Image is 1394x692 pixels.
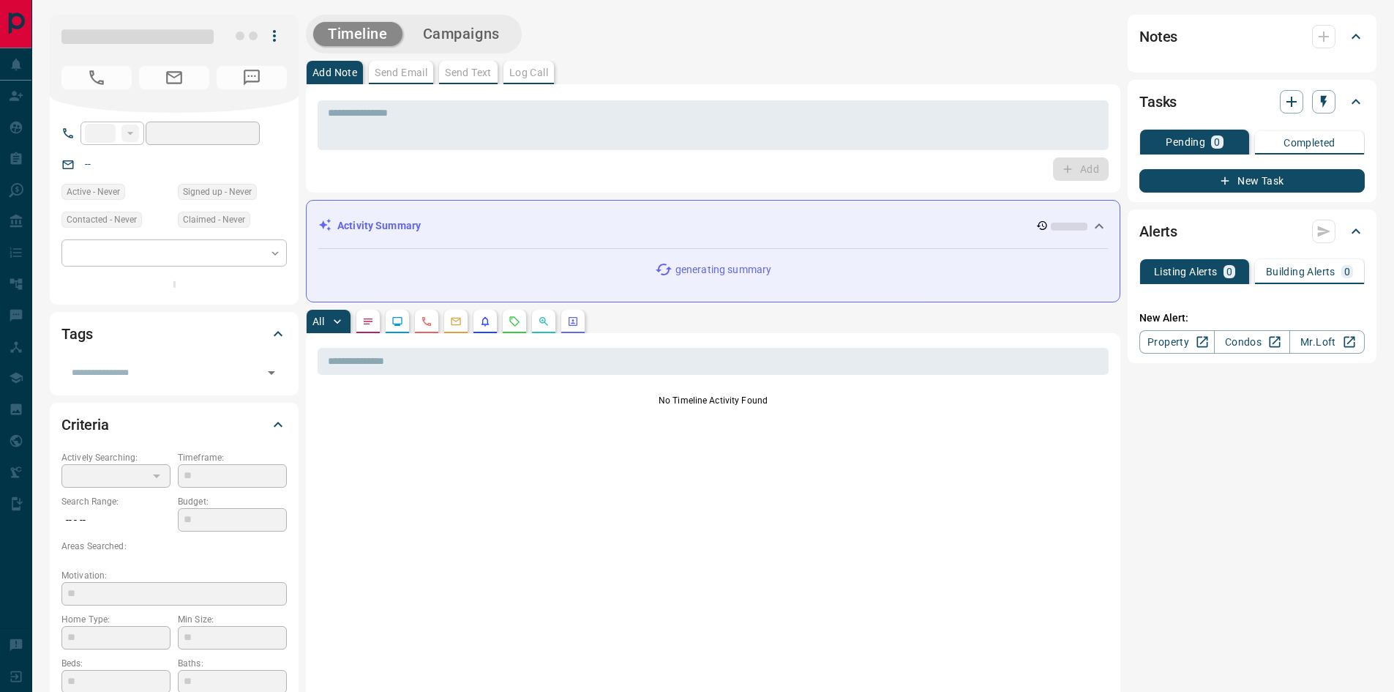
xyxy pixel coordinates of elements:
[85,158,91,170] a: --
[61,322,92,346] h2: Tags
[1139,84,1365,119] div: Tasks
[61,413,109,436] h2: Criteria
[1139,19,1365,54] div: Notes
[1344,267,1350,277] p: 0
[1226,267,1232,277] p: 0
[61,316,287,351] div: Tags
[1214,330,1289,354] a: Condos
[1214,137,1220,147] p: 0
[61,407,287,442] div: Criteria
[61,495,170,508] p: Search Range:
[1139,25,1177,48] h2: Notes
[61,657,170,670] p: Beds:
[61,613,170,626] p: Home Type:
[1266,267,1335,277] p: Building Alerts
[450,316,462,327] svg: Emails
[1166,137,1205,147] p: Pending
[318,394,1109,407] p: No Timeline Activity Found
[61,451,170,464] p: Actively Searching:
[1139,214,1365,249] div: Alerts
[313,22,402,46] button: Timeline
[538,316,550,327] svg: Opportunities
[61,66,132,89] span: No Number
[61,569,287,582] p: Motivation:
[139,66,209,89] span: No Email
[183,212,245,227] span: Claimed - Never
[337,218,421,234] p: Activity Summary
[178,657,287,670] p: Baths:
[178,495,287,508] p: Budget:
[408,22,514,46] button: Campaigns
[178,451,287,464] p: Timeframe:
[312,316,324,327] p: All
[391,316,403,327] svg: Lead Browsing Activity
[1284,138,1335,148] p: Completed
[1139,310,1365,326] p: New Alert:
[67,212,137,227] span: Contacted - Never
[1139,220,1177,243] h2: Alerts
[1289,330,1365,354] a: Mr.Loft
[509,316,520,327] svg: Requests
[1139,169,1365,193] button: New Task
[479,316,491,327] svg: Listing Alerts
[312,67,357,78] p: Add Note
[567,316,579,327] svg: Agent Actions
[217,66,287,89] span: No Number
[421,316,432,327] svg: Calls
[1139,330,1215,354] a: Property
[318,212,1108,239] div: Activity Summary
[362,316,374,327] svg: Notes
[178,613,287,626] p: Min Size:
[261,362,282,383] button: Open
[61,508,170,532] p: -- - --
[183,185,252,199] span: Signed up - Never
[61,540,287,553] p: Areas Searched:
[1154,267,1218,277] p: Listing Alerts
[1139,90,1177,114] h2: Tasks
[67,185,120,199] span: Active - Never
[675,262,771,278] p: generating summary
